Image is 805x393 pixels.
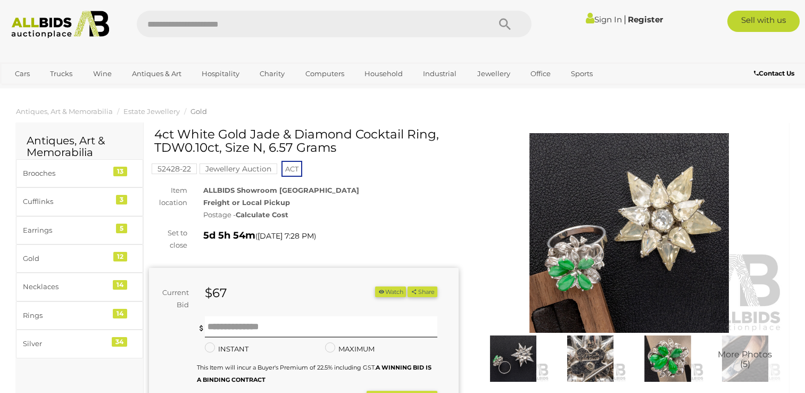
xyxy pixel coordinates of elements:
[86,65,119,83] a: Wine
[149,286,197,312] div: Current Bid
[113,252,127,261] div: 12
[16,301,143,330] a: Rings 14
[203,230,255,241] strong: 5d 5h 54m
[16,107,113,116] a: Antiques, Art & Memorabilia
[253,65,292,83] a: Charity
[281,161,302,177] span: ACT
[43,65,79,83] a: Trucks
[195,65,246,83] a: Hospitality
[16,159,143,187] a: Brooches 13
[190,107,207,116] a: Gold
[200,163,277,174] mark: Jewellery Auction
[23,281,111,293] div: Necklaces
[116,224,127,233] div: 5
[258,231,314,241] span: [DATE] 7:28 PM
[624,13,626,25] span: |
[8,83,97,100] a: [GEOGRAPHIC_DATA]
[718,350,772,369] span: More Photos (5)
[236,210,288,219] strong: Calculate Cost
[754,69,794,77] b: Contact Us
[16,330,143,358] a: Silver 34
[200,165,277,173] a: Jewellery Auction
[709,335,781,382] img: 4ct White Gold Jade & Diamond Cocktail Ring, TDW0.10ct, Size N, 6.57 Grams
[325,343,375,355] label: MAXIMUM
[141,227,195,252] div: Set to close
[475,133,784,333] img: 4ct White Gold Jade & Diamond Cocktail Ring, TDW0.10ct, Size N, 6.57 Grams
[152,165,197,173] a: 52428-22
[632,335,703,382] img: 4ct White Gold Jade & Diamond Cocktail Ring, TDW0.10ct, Size N, 6.57 Grams
[113,280,127,290] div: 14
[116,195,127,204] div: 3
[524,65,558,83] a: Office
[203,198,290,207] strong: Freight or Local Pickup
[27,135,132,158] h2: Antiques, Art & Memorabilia
[477,335,549,382] img: 4ct White Gold Jade & Diamond Cocktail Ring, TDW0.10ct, Size N, 6.57 Grams
[16,273,143,301] a: Necklaces 14
[255,232,316,240] span: ( )
[141,184,195,209] div: Item location
[112,337,127,347] div: 34
[113,167,127,176] div: 13
[23,224,111,236] div: Earrings
[125,65,188,83] a: Antiques & Art
[709,335,781,382] a: More Photos(5)
[375,286,406,298] button: Watch
[554,335,626,382] img: 4ct White Gold Jade & Diamond Cocktail Ring, TDW0.10ct, Size N, 6.57 Grams
[23,338,111,350] div: Silver
[298,65,351,83] a: Computers
[358,65,410,83] a: Household
[375,286,406,298] li: Watch this item
[23,167,111,179] div: Brooches
[8,65,37,83] a: Cars
[470,65,517,83] a: Jewellery
[16,244,143,273] a: Gold 12
[197,364,431,383] small: This Item will incur a Buyer's Premium of 22.5% including GST.
[727,11,800,32] a: Sell with us
[754,68,797,79] a: Contact Us
[203,186,359,194] strong: ALLBIDS Showroom [GEOGRAPHIC_DATA]
[23,195,111,208] div: Cufflinks
[6,11,114,38] img: Allbids.com.au
[628,14,663,24] a: Register
[152,163,197,174] mark: 52428-22
[205,285,227,300] strong: $67
[23,309,111,322] div: Rings
[16,187,143,216] a: Cufflinks 3
[478,11,532,37] button: Search
[205,343,248,355] label: INSTANT
[154,128,456,155] h1: 4ct White Gold Jade & Diamond Cocktail Ring, TDW0.10ct, Size N, 6.57 Grams
[203,209,459,221] div: Postage -
[123,107,180,116] a: Estate Jewellery
[23,252,111,265] div: Gold
[113,309,127,318] div: 14
[564,65,600,83] a: Sports
[408,286,437,298] button: Share
[16,216,143,244] a: Earrings 5
[586,14,622,24] a: Sign In
[416,65,463,83] a: Industrial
